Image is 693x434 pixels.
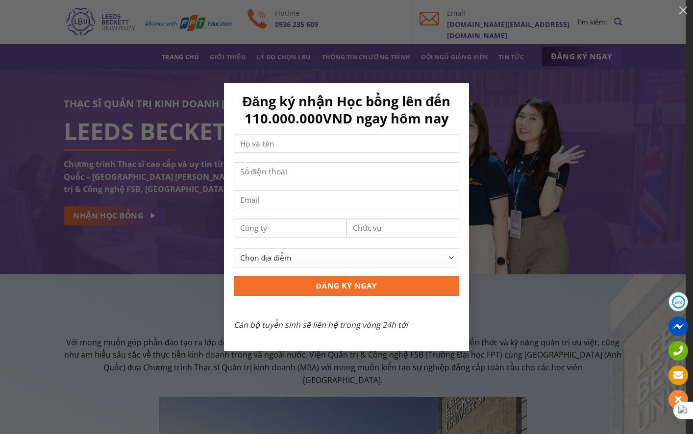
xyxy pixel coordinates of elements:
[234,319,408,330] em: Cán bộ tuyển sinh sẽ liên hệ trong vòng 24h tới
[234,134,459,153] input: Họ và tên
[234,218,346,238] input: Công ty
[234,93,459,127] h1: Đăng ký nhận Học bổng lên đến 110.000.000VND ngay hôm nay
[234,276,459,295] input: ĐĂNG KÝ NGAY
[234,162,459,181] input: Số điện thoại
[234,93,459,332] form: Contact form
[346,218,459,238] input: Chức vụ
[234,190,459,209] input: Email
